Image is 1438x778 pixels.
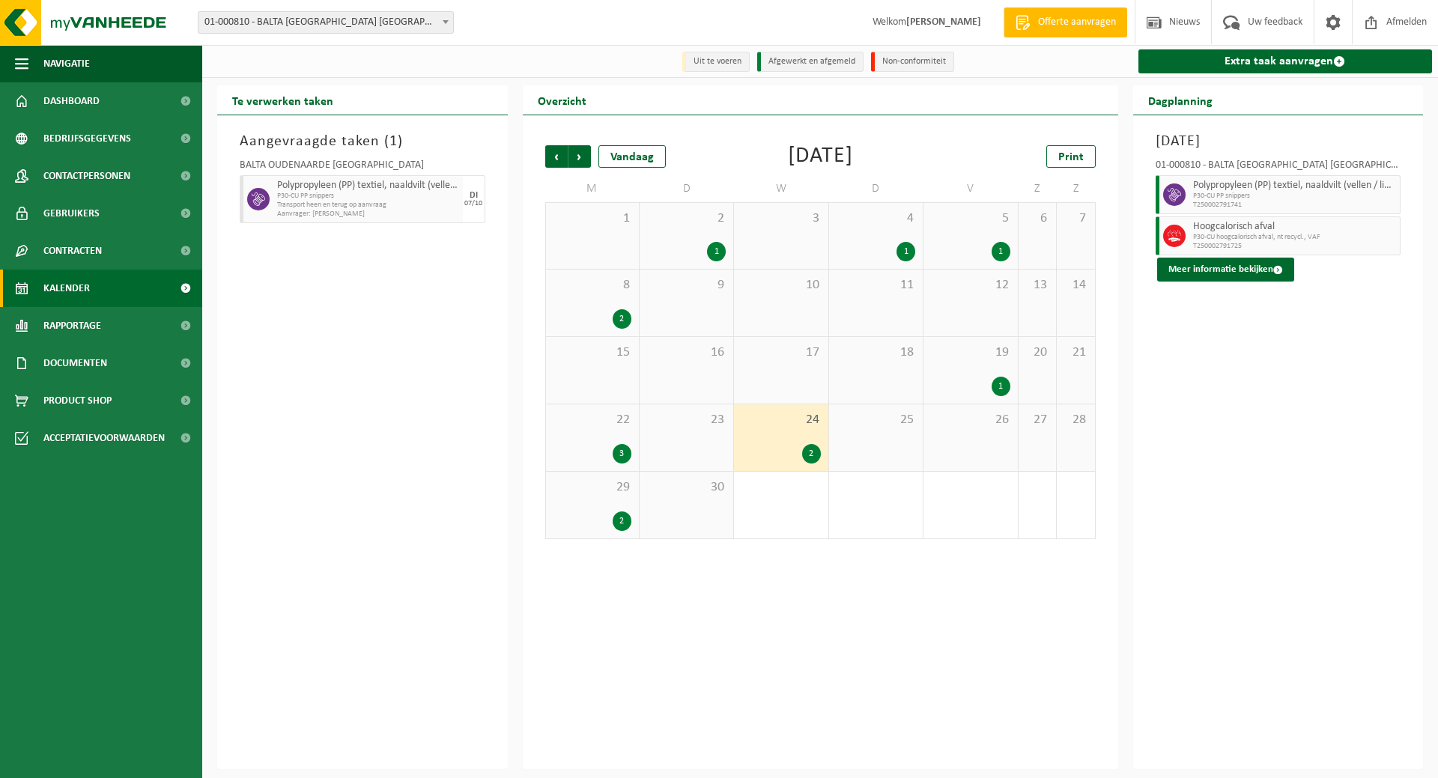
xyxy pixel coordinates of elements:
[1026,344,1049,361] span: 20
[757,52,864,72] li: Afgewerkt en afgemeld
[1057,175,1095,202] td: Z
[1004,7,1127,37] a: Offerte aanvragen
[43,232,102,270] span: Contracten
[647,344,726,361] span: 16
[1034,15,1120,30] span: Offerte aanvragen
[613,309,631,329] div: 2
[1019,175,1057,202] td: Z
[43,419,165,457] span: Acceptatievoorwaarden
[389,134,398,149] span: 1
[871,52,954,72] li: Non-conformiteit
[553,210,631,227] span: 1
[1026,412,1049,428] span: 27
[931,412,1010,428] span: 26
[682,52,750,72] li: Uit te voeren
[523,85,601,115] h2: Overzicht
[647,412,726,428] span: 23
[837,277,915,294] span: 11
[1026,210,1049,227] span: 6
[1157,258,1294,282] button: Meer informatie bekijken
[277,210,459,219] span: Aanvrager: [PERSON_NAME]
[613,444,631,464] div: 3
[1064,210,1087,227] span: 7
[837,344,915,361] span: 18
[43,382,112,419] span: Product Shop
[43,344,107,382] span: Documenten
[240,130,485,153] h3: Aangevraagde taken ( )
[931,344,1010,361] span: 19
[613,511,631,531] div: 2
[741,344,820,361] span: 17
[43,270,90,307] span: Kalender
[1193,221,1397,233] span: Hoogcalorisch afval
[43,157,130,195] span: Contactpersonen
[837,210,915,227] span: 4
[1064,412,1087,428] span: 28
[43,307,101,344] span: Rapportage
[198,12,453,33] span: 01-000810 - BALTA OUDENAARDE NV - OUDENAARDE
[553,479,631,496] span: 29
[598,145,666,168] div: Vandaag
[470,191,478,200] div: DI
[837,412,915,428] span: 25
[802,444,821,464] div: 2
[741,412,820,428] span: 24
[640,175,734,202] td: D
[43,45,90,82] span: Navigatie
[1193,192,1397,201] span: P30-CU PP snippers
[545,175,640,202] td: M
[568,145,591,168] span: Volgende
[906,16,981,28] strong: [PERSON_NAME]
[992,377,1010,396] div: 1
[277,201,459,210] span: Transport heen en terug op aanvraag
[734,175,828,202] td: W
[931,210,1010,227] span: 5
[1064,277,1087,294] span: 14
[43,120,131,157] span: Bedrijfsgegevens
[992,242,1010,261] div: 1
[647,210,726,227] span: 2
[1064,344,1087,361] span: 21
[217,85,348,115] h2: Te verwerken taken
[1193,242,1397,251] span: T250002791725
[931,277,1010,294] span: 12
[545,145,568,168] span: Vorige
[1193,180,1397,192] span: Polypropyleen (PP) textiel, naaldvilt (vellen / linten)
[1193,233,1397,242] span: P30-CU hoogcalorisch afval, nt recycl., VAF
[1193,201,1397,210] span: T250002791741
[43,195,100,232] span: Gebruikers
[923,175,1018,202] td: V
[1133,85,1228,115] h2: Dagplanning
[1138,49,1433,73] a: Extra taak aanvragen
[7,745,250,778] iframe: chat widget
[897,242,915,261] div: 1
[647,479,726,496] span: 30
[647,277,726,294] span: 9
[829,175,923,202] td: D
[198,11,454,34] span: 01-000810 - BALTA OUDENAARDE NV - OUDENAARDE
[553,344,631,361] span: 15
[1046,145,1096,168] a: Print
[707,242,726,261] div: 1
[277,180,459,192] span: Polypropyleen (PP) textiel, naaldvilt (vellen / linten)
[464,200,482,207] div: 07/10
[1156,130,1401,153] h3: [DATE]
[553,277,631,294] span: 8
[1026,277,1049,294] span: 13
[277,192,459,201] span: P30-CU PP snippers
[240,160,485,175] div: BALTA OUDENAARDE [GEOGRAPHIC_DATA]
[741,210,820,227] span: 3
[553,412,631,428] span: 22
[1058,151,1084,163] span: Print
[741,277,820,294] span: 10
[1156,160,1401,175] div: 01-000810 - BALTA [GEOGRAPHIC_DATA] [GEOGRAPHIC_DATA] - [GEOGRAPHIC_DATA]
[43,82,100,120] span: Dashboard
[788,145,853,168] div: [DATE]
